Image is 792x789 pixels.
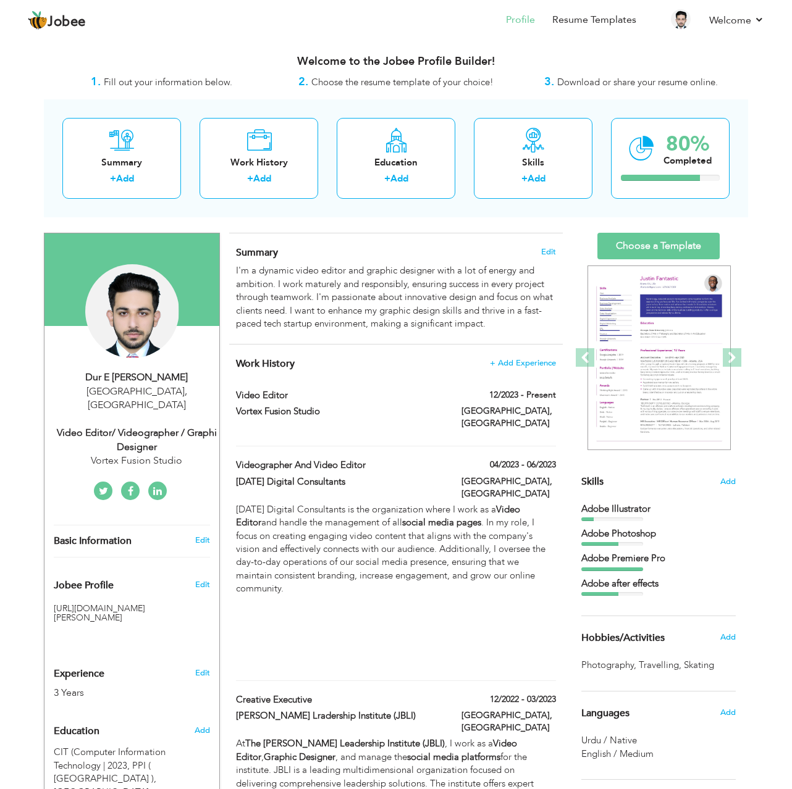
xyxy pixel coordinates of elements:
label: + [384,172,390,185]
h5: [URL][DOMAIN_NAME][PERSON_NAME] [54,604,210,623]
span: Edit [195,579,210,590]
div: Dur e [PERSON_NAME] [54,370,219,385]
span: Add [720,476,736,488]
a: Profile [506,13,535,27]
span: Jobee [48,15,86,29]
span: Summary [236,246,278,259]
label: 12/2023 - Present [489,389,556,401]
img: Dur e Adan Haider [85,264,179,358]
p: [DATE] Digital Consultants is the organization where I work as a and handle the management of all... [236,503,556,596]
div: Adobe Photoshop [581,527,736,540]
div: 3 Years [54,686,181,700]
span: Work History [236,357,295,370]
span: Languages [581,708,630,719]
div: Show your familiar languages. [581,691,736,761]
div: Video Editor/ Videographer / Graphi Designer [54,426,219,454]
h4: Adding a summary is a quick and easy way to highlight your experience and interests. [236,246,556,259]
div: I'm a dynamic video editor and graphic designer with a lot of energy and ambition. I work maturel... [236,264,556,330]
span: Skills [581,475,604,488]
div: Enhance your career by creating a custom URL for your Jobee public profile. [44,567,219,598]
div: 80% [664,134,712,154]
span: CIT (Computer Information Technology, PPI ( Pak Polytechnic Institute ), 2023 [54,746,166,771]
div: Education [347,156,445,169]
a: Add [528,172,546,185]
span: Fill out your information below. [104,76,232,88]
a: Add [253,172,271,185]
label: 04/2023 - 06/2023 [490,459,556,471]
label: + [110,172,116,185]
strong: social media pages [402,516,481,528]
label: Videographer and Video Editor [236,459,444,472]
span: Education [54,726,99,737]
span: Travelling [639,659,684,672]
label: + [247,172,253,185]
span: Experience [54,669,104,680]
span: Choose the resume template of your choice! [311,76,494,88]
strong: 1. [91,74,101,90]
strong: 2. [298,74,308,90]
div: [GEOGRAPHIC_DATA] [GEOGRAPHIC_DATA] [54,385,219,413]
div: Skills [484,156,583,169]
span: English / Medium [581,748,654,760]
div: Vortex Fusion Studio [54,454,219,468]
iframe: fb:share_button Facebook Social Plugin [54,630,101,642]
a: Edit [195,535,210,546]
span: Basic Information [54,536,132,547]
span: Jobee Profile [54,580,114,591]
label: Creative Executive [236,693,444,706]
div: Adobe Illustrator [581,503,736,516]
a: Choose a Template [597,233,720,259]
span: Add [720,707,736,718]
label: [GEOGRAPHIC_DATA], [GEOGRAPHIC_DATA] [461,709,556,734]
span: Skating [684,659,717,672]
span: , [679,659,681,671]
span: Urdu / Native [581,734,637,746]
a: Edit [195,667,210,678]
a: Jobee [28,10,86,30]
a: Add [116,172,134,185]
img: Profile Img [671,9,691,29]
strong: Video Editor [236,503,520,528]
div: Share some of your professional and personal interests. [572,616,745,659]
label: video editor [236,389,444,402]
strong: Video Editor [236,737,517,762]
div: Adobe Premiere Pro [581,552,736,565]
a: Resume Templates [552,13,636,27]
a: Add [390,172,408,185]
span: + Add Experience [490,359,556,367]
div: Work History [209,156,308,169]
div: Summary [72,156,171,169]
img: jobee.io [28,10,48,30]
strong: social media platforms [407,751,500,763]
label: [DATE] Digital Consultants [236,475,444,488]
div: Completed [664,154,712,167]
label: [PERSON_NAME] Lradership Institute (JBLI) [236,709,444,722]
h3: Welcome to the Jobee Profile Builder! [44,56,748,68]
label: Vortex Fusion Studio [236,405,444,418]
span: Hobbies/Activities [581,633,665,644]
label: 12/2022 - 03/2023 [490,693,556,706]
label: [GEOGRAPHIC_DATA], [GEOGRAPHIC_DATA] [461,475,556,500]
strong: 3. [544,74,554,90]
span: , [634,659,636,671]
strong: Graphic Designer [264,751,335,763]
a: Welcome [709,13,764,28]
h4: This helps to show the companies you have worked for. [236,357,556,370]
span: Download or share your resume online. [557,76,718,88]
span: Add [195,725,210,736]
span: Edit [541,248,556,256]
label: + [521,172,528,185]
span: Add [720,632,736,643]
label: [GEOGRAPHIC_DATA], [GEOGRAPHIC_DATA] [461,405,556,430]
span: , [185,385,187,398]
div: Adobe after effects [581,577,736,590]
strong: The [PERSON_NAME] Leadership Institute (JBLI) [245,737,445,749]
span: Photography [581,659,639,672]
